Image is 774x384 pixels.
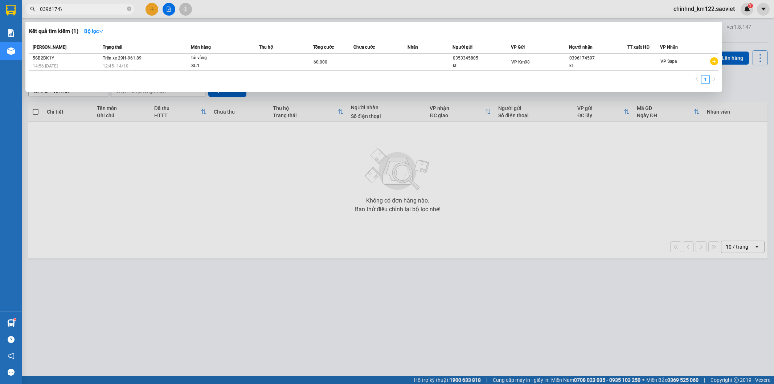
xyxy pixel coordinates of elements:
[452,45,472,50] span: Người gửi
[353,45,375,50] span: Chưa cước
[692,75,701,84] button: left
[33,54,101,62] div: 5SB2BK1Y
[191,45,211,50] span: Món hàng
[701,75,710,84] li: 1
[712,77,716,81] span: right
[191,54,246,62] div: túi vàng
[259,45,273,50] span: Thu hộ
[30,7,35,12] span: search
[692,75,701,84] li: Previous Page
[313,45,334,50] span: Tổng cước
[453,54,511,62] div: 0353345805
[78,25,110,37] button: Bộ lọcdown
[8,369,15,376] span: message
[8,336,15,343] span: question-circle
[710,75,718,84] li: Next Page
[191,62,246,70] div: SL: 1
[6,5,16,16] img: logo-vxr
[84,28,104,34] strong: Bộ lọc
[29,28,78,35] h3: Kết quả tìm kiếm ( 1 )
[569,54,627,62] div: 0396174597
[695,77,699,81] span: left
[627,45,650,50] span: TT xuất HĐ
[40,5,126,13] input: Tìm tên, số ĐT hoặc mã đơn
[660,59,677,64] span: VP Sapa
[511,45,525,50] span: VP Gửi
[127,7,131,11] span: close-circle
[7,29,15,37] img: solution-icon
[511,60,530,65] span: VP Km98
[99,29,104,34] span: down
[33,64,58,69] span: 14:56 [DATE]
[660,45,678,50] span: VP Nhận
[710,57,718,65] span: plus-circle
[408,45,418,50] span: Nhãn
[103,64,128,69] span: 12:45 - 14/10
[14,318,16,320] sup: 1
[7,47,15,55] img: warehouse-icon
[701,75,709,83] a: 1
[103,45,122,50] span: Trạng thái
[33,45,66,50] span: [PERSON_NAME]
[314,60,327,65] span: 60.000
[103,56,142,61] span: Trên xe 29H-961.89
[569,45,593,50] span: Người nhận
[8,352,15,359] span: notification
[127,6,131,13] span: close-circle
[453,62,511,70] div: kt
[7,319,15,327] img: warehouse-icon
[710,75,718,84] button: right
[569,62,627,70] div: kt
